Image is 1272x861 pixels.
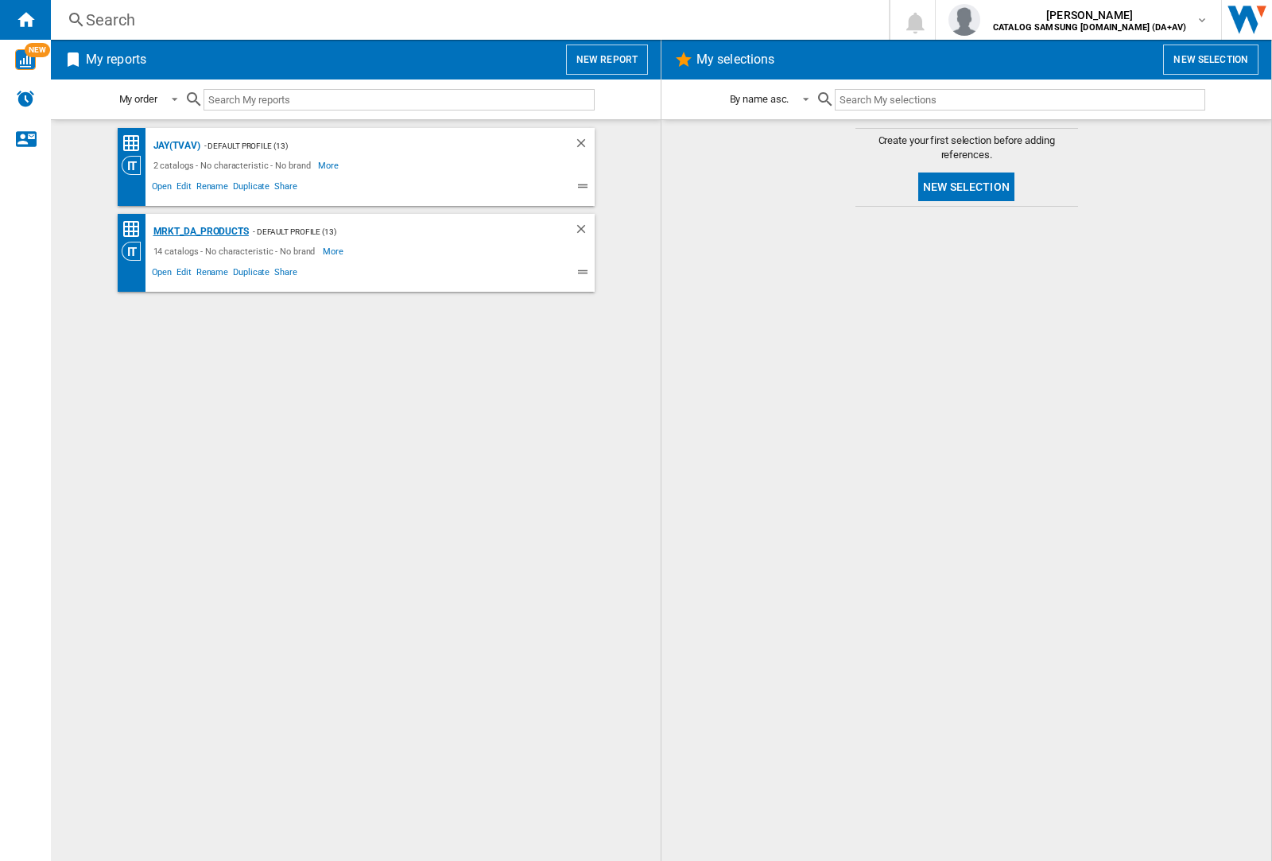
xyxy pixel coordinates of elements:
div: Category View [122,156,149,175]
div: By name asc. [730,93,789,105]
div: JAY(TVAV) [149,136,200,156]
input: Search My reports [204,89,595,111]
h2: My reports [83,45,149,75]
span: More [318,156,341,175]
span: Open [149,179,175,198]
div: 2 catalogs - No characteristic - No brand [149,156,319,175]
span: Rename [194,179,231,198]
img: alerts-logo.svg [16,89,35,108]
span: Create your first selection before adding references. [855,134,1078,162]
div: Price Matrix [122,219,149,239]
input: Search My selections [835,89,1204,111]
div: 14 catalogs - No characteristic - No brand [149,242,324,261]
div: MRKT_DA_PRODUCTS [149,222,249,242]
span: Rename [194,265,231,284]
div: Category View [122,242,149,261]
span: Edit [174,265,194,284]
button: New selection [1163,45,1258,75]
img: wise-card.svg [15,49,36,70]
div: - Default profile (13) [249,222,542,242]
span: Duplicate [231,179,272,198]
span: [PERSON_NAME] [993,7,1186,23]
span: NEW [25,43,50,57]
div: Price Matrix [122,134,149,153]
span: Open [149,265,175,284]
div: My order [119,93,157,105]
button: New report [566,45,648,75]
span: More [323,242,346,261]
h2: My selections [693,45,778,75]
div: Delete [574,222,595,242]
img: profile.jpg [948,4,980,36]
div: Delete [574,136,595,156]
div: - Default profile (13) [200,136,542,156]
span: Share [272,265,300,284]
span: Duplicate [231,265,272,284]
span: Edit [174,179,194,198]
span: Share [272,179,300,198]
b: CATALOG SAMSUNG [DOMAIN_NAME] (DA+AV) [993,22,1186,33]
button: New selection [918,173,1014,201]
div: Search [86,9,847,31]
